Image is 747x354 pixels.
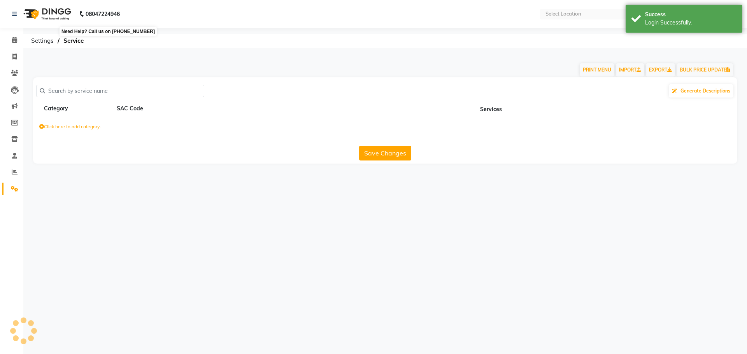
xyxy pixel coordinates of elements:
th: Services [244,101,737,116]
div: Login Successfully. [645,19,736,27]
img: logo [20,3,73,25]
span: Service [60,34,88,48]
button: BULK PRICE UPDATE [677,63,733,77]
span: Settings [27,34,58,48]
button: PRINT MENU [580,63,614,77]
div: Success [645,10,736,19]
b: 08047224946 [86,3,120,25]
a: IMPORT [616,63,644,77]
label: Click here to add category. [39,123,101,130]
button: Generate Descriptions [669,84,733,98]
div: SAC Code [116,104,186,113]
a: EXPORT [646,63,675,77]
span: Generate Descriptions [680,88,730,94]
div: Category [43,104,113,113]
div: Select Location [545,10,581,18]
input: Search by service name [45,85,201,97]
button: Save Changes [359,146,411,160]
